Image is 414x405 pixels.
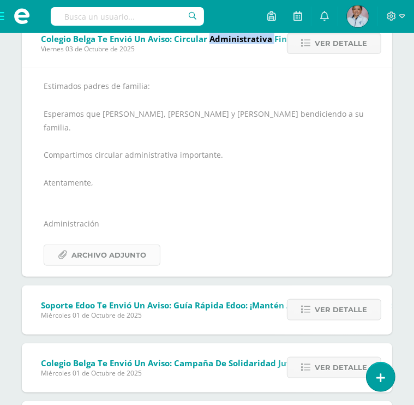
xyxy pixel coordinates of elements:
input: Busca un usuario... [51,7,204,26]
span: Archivo Adjunto [71,245,146,265]
span: Ver detalle [315,358,367,378]
span: Colegio Belga te envió un aviso: Circular Administrativa Fin de Ciclo 2025 [41,33,344,44]
span: Ver detalle [315,300,367,320]
img: 55aacedf8adb5f628c9ac20f0ef23465.png [347,5,369,27]
span: Colegio Belga te envió un aviso: Campaña de Solidaridad Juventud Misionera 2025. [41,358,383,368]
a: Archivo Adjunto [44,245,160,266]
div: Estimados padres de familia: Esperamos que [PERSON_NAME], [PERSON_NAME] y [PERSON_NAME] bendicien... [44,79,370,265]
span: Ver detalle [315,33,367,53]
span: Miércoles 01 de Octubre de 2025 [41,368,383,378]
span: Viernes 03 de Octubre de 2025 [41,44,344,53]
